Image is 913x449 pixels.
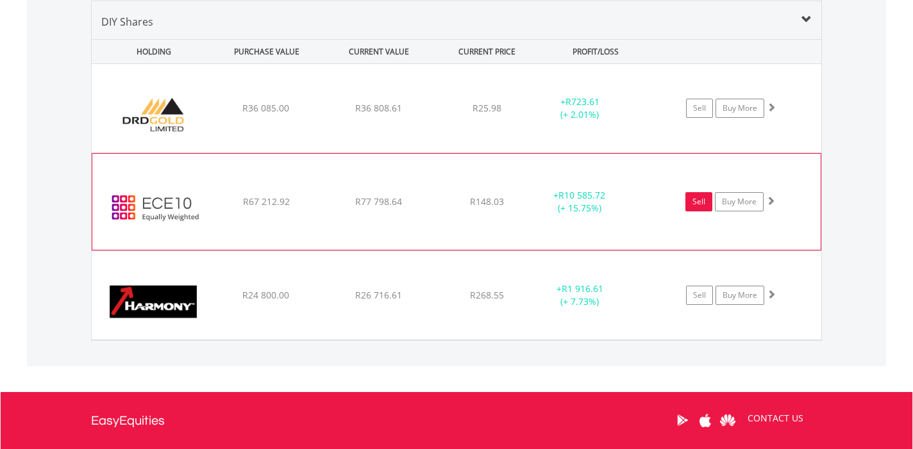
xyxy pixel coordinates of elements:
[99,170,209,247] img: ECE10.EC.ECE10.png
[694,400,716,440] a: Apple
[355,289,402,301] span: R26 716.61
[532,282,628,308] div: + (+ 7.73%)
[212,40,321,63] div: PURCHASE VALUE
[473,102,501,114] span: R25.98
[671,400,694,440] a: Google Play
[470,195,504,208] span: R148.03
[532,95,628,121] div: + (+ 2.01%)
[324,40,433,63] div: CURRENT VALUE
[686,286,713,305] a: Sell
[686,99,713,118] a: Sell
[98,80,208,149] img: EQU.ZA.DRD.png
[470,289,504,301] span: R268.55
[242,289,289,301] span: R24 800.00
[685,192,712,211] a: Sell
[562,282,603,295] span: R1 916.61
[565,95,599,108] span: R723.61
[98,267,208,336] img: EQU.ZA.HAR.png
[243,195,290,208] span: R67 212.92
[739,400,812,436] a: CONTACT US
[716,99,764,118] a: Buy More
[558,189,605,201] span: R10 585.72
[355,102,402,114] span: R36 808.61
[716,400,739,440] a: Huawei
[101,15,153,29] span: DIY Shares
[715,192,764,211] a: Buy More
[716,286,764,305] a: Buy More
[92,40,209,63] div: HOLDING
[540,40,650,63] div: PROFIT/LOSS
[532,189,628,215] div: + (+ 15.75%)
[242,102,289,114] span: R36 085.00
[436,40,538,63] div: CURRENT PRICE
[355,195,402,208] span: R77 798.64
